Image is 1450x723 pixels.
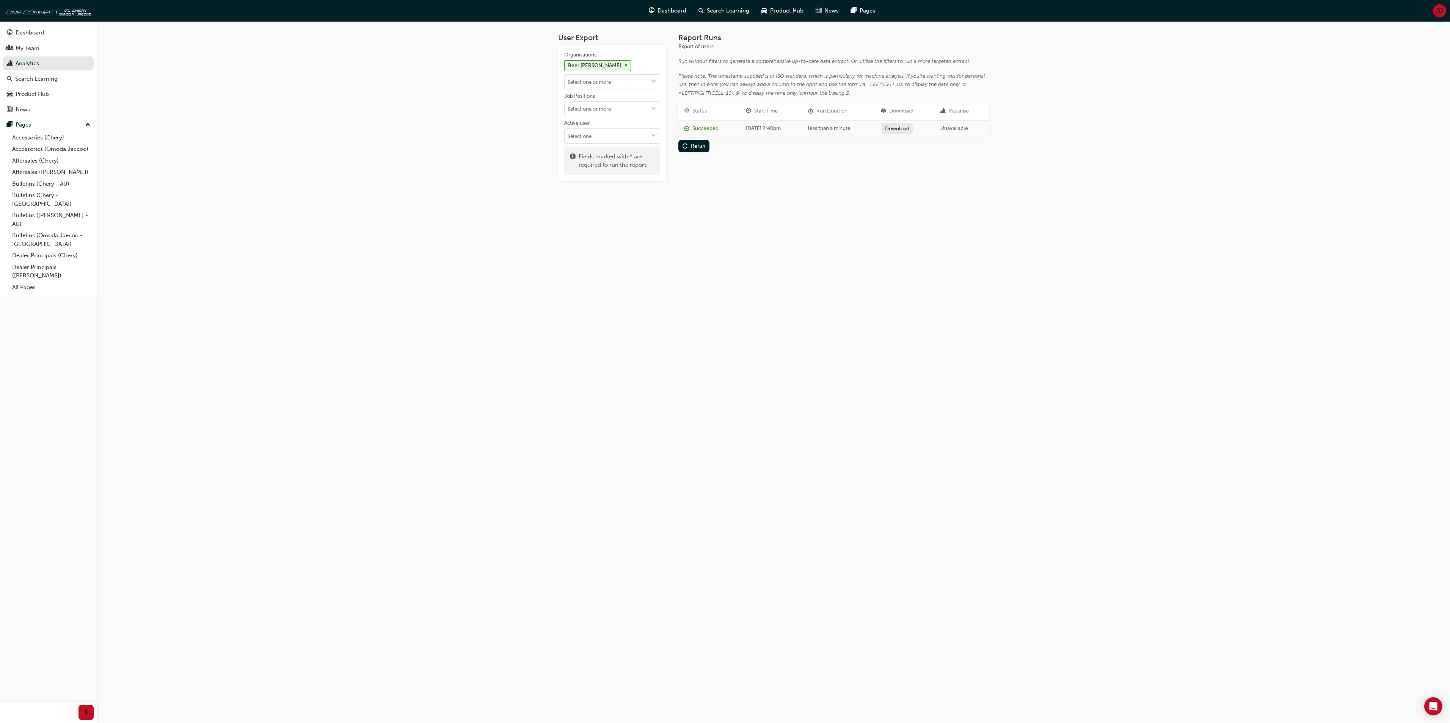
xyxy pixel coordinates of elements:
button: toggle menu [648,102,660,116]
div: Visualise [949,107,969,116]
span: news-icon [7,106,13,113]
span: car-icon [7,91,13,98]
a: Dashboard [3,26,94,40]
input: Active usertoggle menu [565,129,660,143]
a: news-iconNews [810,3,845,19]
div: Dashboard [16,28,44,37]
span: News [824,6,839,15]
span: JD [1436,6,1443,15]
a: Bulletins ([PERSON_NAME] - AU) [9,210,94,230]
div: News [16,105,30,114]
span: car-icon [761,6,767,16]
span: search-icon [698,6,704,16]
button: Pages [3,118,94,132]
div: Organisations [564,51,596,59]
a: guage-iconDashboard [643,3,692,19]
span: cross-icon [624,63,628,68]
span: prev-icon [83,708,89,717]
span: clock-icon [746,108,751,114]
span: pages-icon [851,6,857,16]
a: search-iconSearch Learning [692,3,755,19]
a: Aftersales (Chery) [9,155,94,167]
a: Accessories (Omoda Jaecoo) [9,143,94,155]
a: News [3,103,94,117]
div: Job Positions [564,92,595,100]
a: Product Hub [3,87,94,101]
div: Open Intercom Messenger [1424,697,1442,715]
span: replay-icon [683,144,688,150]
span: Search Learning [707,6,749,15]
button: toggle menu [648,129,660,143]
a: All Pages [9,282,94,293]
a: My Team [3,41,94,55]
span: exclaim-icon [570,152,576,169]
span: chart-icon [7,60,13,67]
div: Succeeded [692,124,719,133]
img: oneconnect [4,3,91,18]
span: Product Hub [770,6,803,15]
div: Status [692,107,707,116]
span: guage-icon [649,6,654,16]
div: Active user [564,119,590,127]
h3: Report Runs [678,33,989,42]
div: Run Duration [816,107,847,116]
div: Product Hub [16,90,49,99]
a: Bulletins (Chery - [GEOGRAPHIC_DATA]) [9,189,94,210]
span: down-icon [651,79,656,85]
a: Bulletins (Omoda Jaecoo - [GEOGRAPHIC_DATA]) [9,230,94,250]
div: Please note: The timestamp supplied is in ISO standard, which is particularly for machine analysi... [678,72,989,98]
div: Start Time [754,107,778,116]
span: target-icon [684,108,689,114]
div: less than a minute [808,124,869,133]
div: Rerun [691,143,705,149]
span: down-icon [651,133,656,139]
span: report_succeeded-icon [684,126,689,132]
div: My Team [16,44,39,53]
span: download-icon [881,108,886,114]
span: Unavailable [940,125,968,131]
a: Search Learning [3,72,94,86]
span: pages-icon [7,122,13,128]
input: Job Positionstoggle menu [565,102,660,116]
a: Bulletins (Chery - AU) [9,178,94,190]
span: up-icon [85,120,91,130]
span: news-icon [816,6,821,16]
a: car-iconProduct Hub [755,3,810,19]
button: toggle menu [648,75,660,89]
button: DashboardMy TeamAnalyticsSearch LearningProduct HubNews [3,24,94,118]
div: Beer [PERSON_NAME] [568,61,621,70]
a: pages-iconPages [845,3,881,19]
button: JD [1433,4,1446,17]
span: people-icon [7,45,13,52]
span: guage-icon [7,30,13,36]
span: search-icon [7,76,12,83]
a: Dealer Principals ([PERSON_NAME]) [9,261,94,282]
span: Dashboard [658,6,686,15]
input: OrganisationsBeer [PERSON_NAME]cross-icontoggle menu [565,75,660,89]
div: [DATE] 2:40pm [746,124,797,133]
span: down-icon [651,106,656,113]
div: Download [889,107,913,116]
span: duration-icon [808,108,813,114]
a: Dealer Principals (Chery) [9,250,94,261]
div: Search Learning [15,75,58,83]
div: Pages [16,121,31,129]
a: Download [881,123,914,134]
a: Analytics [3,56,94,70]
span: chart-icon [940,108,946,114]
span: Pages [860,6,875,15]
button: Rerun [678,140,710,152]
span: Export of users. [678,43,715,50]
a: Aftersales ([PERSON_NAME]) [9,166,94,178]
h3: User Export [558,33,666,42]
span: Fields marked with * are required to run the report. [579,152,654,169]
div: Run without filters to generate a comprehensive up-to-date data extract. Or, utilise the filters ... [678,57,989,66]
a: Accessories (Chery) [9,132,94,144]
